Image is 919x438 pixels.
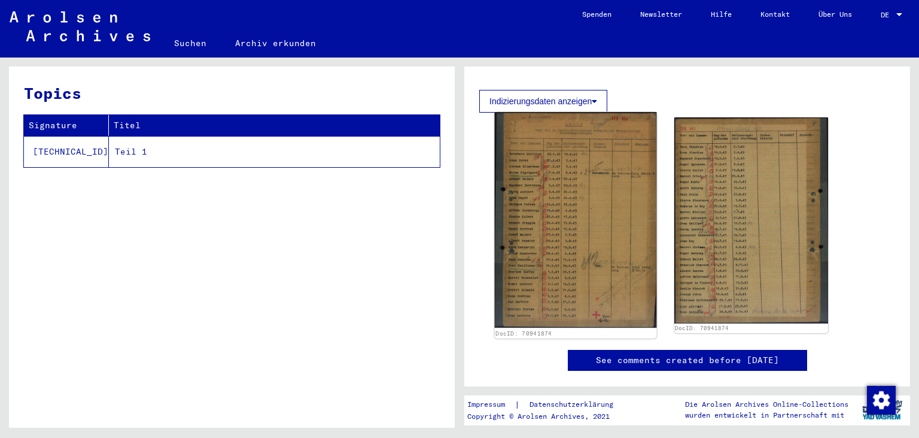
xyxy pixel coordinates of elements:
[520,398,628,411] a: Datenschutzerklärung
[479,90,607,113] button: Indizierungsdaten anzeigen
[160,29,221,58] a: Suchen
[467,411,628,422] p: Copyright © Arolsen Archives, 2021
[867,386,896,415] img: Zustimmung ändern
[24,81,439,105] h3: Topics
[467,398,515,411] a: Impressum
[596,354,779,367] a: See comments created before [DATE]
[866,385,895,414] div: Zustimmung ändern
[685,399,848,410] p: Die Arolsen Archives Online-Collections
[109,115,440,136] th: Titel
[495,112,656,328] img: 001.jpg
[495,330,552,337] a: DocID: 70941874
[24,115,109,136] th: Signature
[24,136,109,167] td: [TECHNICAL_ID]
[674,117,829,323] img: 002.jpg
[881,11,894,19] span: DE
[467,398,628,411] div: |
[221,29,330,58] a: Archiv erkunden
[10,11,150,41] img: Arolsen_neg.svg
[685,410,848,421] p: wurden entwickelt in Partnerschaft mit
[860,395,905,425] img: yv_logo.png
[675,325,729,331] a: DocID: 70941874
[109,136,440,167] td: Teil 1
